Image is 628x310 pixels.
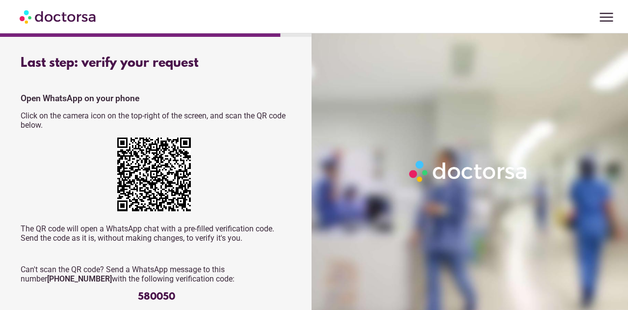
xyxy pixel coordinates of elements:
[21,93,139,103] strong: Open WhatsApp on your phone
[406,157,531,185] img: Logo-Doctorsa-trans-White-partial-flat.png
[117,138,196,216] div: https://wa.me/+12673231263?text=My+request+verification+code+is+580050
[20,5,97,28] img: Doctorsa.com
[21,56,292,71] div: Last step: verify your request
[21,224,292,243] p: The QR code will open a WhatsApp chat with a pre-filled verification code. Send the code as it is...
[21,265,292,283] p: Can't scan the QR code? Send a WhatsApp message to this number with the following verification code:
[597,8,616,27] span: menu
[21,111,292,130] p: Click on the camera icon on the top-right of the screen, and scan the QR code below.
[21,291,292,303] div: 580050
[47,274,112,283] strong: [PHONE_NUMBER]
[117,138,191,211] img: Qqgq2AAAAAZJREFUAwAPlq8te99DKQAAAABJRU5ErkJggg==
